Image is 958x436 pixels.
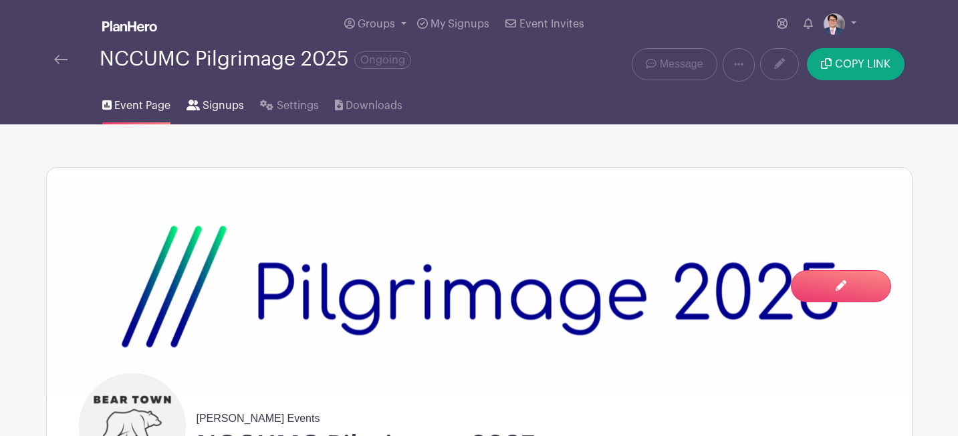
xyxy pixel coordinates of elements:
[354,51,411,69] span: Ongoing
[431,19,489,29] span: My Signups
[277,98,319,114] span: Settings
[358,19,395,29] span: Groups
[203,98,244,114] span: Signups
[346,98,402,114] span: Downloads
[100,48,411,70] div: NCCUMC Pilgrimage 2025
[197,405,320,427] span: [PERSON_NAME] Events
[260,82,318,124] a: Settings
[187,82,244,124] a: Signups
[335,82,402,124] a: Downloads
[519,19,584,29] span: Event Invites
[807,48,904,80] button: COPY LINK
[660,56,703,72] span: Message
[824,13,845,35] img: T.%20Moore%20Headshot%202024.jpg
[835,59,890,70] span: COPY LINK
[102,21,157,31] img: logo_white-6c42ec7e38ccf1d336a20a19083b03d10ae64f83f12c07503d8b9e83406b4c7d.svg
[632,48,717,80] a: Message
[102,82,170,124] a: Event Page
[54,55,68,64] img: back-arrow-29a5d9b10d5bd6ae65dc969a981735edf675c4d7a1fe02e03b50dbd4ba3cdb55.svg
[47,168,912,405] img: Untitled%20(2790%20x%20765%20px).png
[114,98,170,114] span: Event Page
